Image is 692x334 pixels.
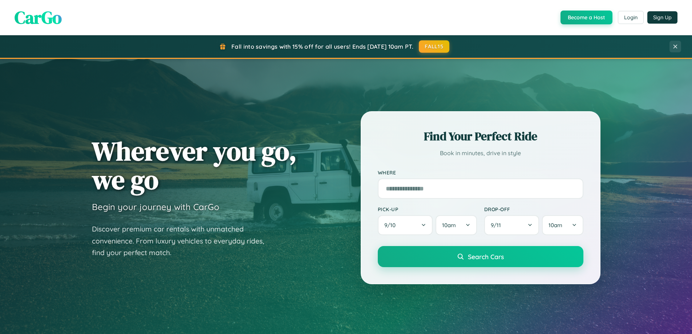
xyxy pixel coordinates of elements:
[378,206,477,212] label: Pick-up
[468,253,504,261] span: Search Cars
[618,11,644,24] button: Login
[384,222,399,229] span: 9 / 10
[378,215,433,235] button: 9/10
[436,215,477,235] button: 10am
[92,201,219,212] h3: Begin your journey with CarGo
[542,215,583,235] button: 10am
[647,11,677,24] button: Sign Up
[491,222,505,229] span: 9 / 11
[419,40,449,53] button: FALL15
[549,222,562,229] span: 10am
[92,223,274,259] p: Discover premium car rentals with unmatched convenience. From luxury vehicles to everyday rides, ...
[378,128,583,144] h2: Find Your Perfect Ride
[484,215,539,235] button: 9/11
[15,5,62,29] span: CarGo
[484,206,583,212] label: Drop-off
[378,169,583,176] label: Where
[378,148,583,158] p: Book in minutes, drive in style
[92,137,297,194] h1: Wherever you go, we go
[442,222,456,229] span: 10am
[561,11,612,24] button: Become a Host
[378,246,583,267] button: Search Cars
[231,43,413,50] span: Fall into savings with 15% off for all users! Ends [DATE] 10am PT.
